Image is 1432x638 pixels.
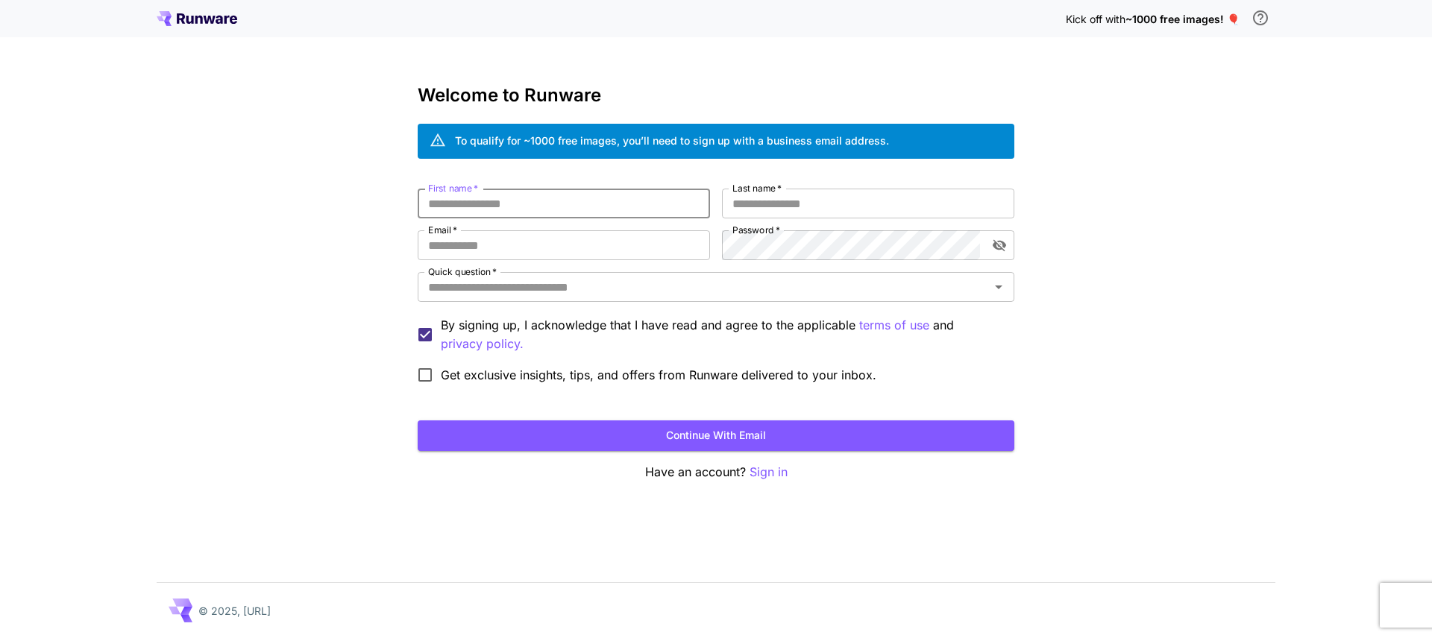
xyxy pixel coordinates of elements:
[1246,3,1275,33] button: In order to qualify for free credit, you need to sign up with a business email address and click ...
[428,224,457,236] label: Email
[986,232,1013,259] button: toggle password visibility
[441,335,524,353] p: privacy policy.
[441,366,876,384] span: Get exclusive insights, tips, and offers from Runware delivered to your inbox.
[988,277,1009,297] button: Open
[859,316,929,335] button: By signing up, I acknowledge that I have read and agree to the applicable and privacy policy.
[418,463,1014,481] p: Have an account?
[418,85,1014,106] h3: Welcome to Runware
[732,182,782,195] label: Last name
[441,316,1002,353] p: By signing up, I acknowledge that I have read and agree to the applicable and
[418,420,1014,451] button: Continue with email
[428,265,497,278] label: Quick question
[441,335,524,353] button: By signing up, I acknowledge that I have read and agree to the applicable terms of use and
[1066,13,1125,25] span: Kick off with
[1125,13,1240,25] span: ~1000 free images! 🎈
[750,463,788,481] button: Sign in
[198,603,271,619] p: © 2025, [URL]
[859,316,929,335] p: terms of use
[428,182,478,195] label: First name
[732,224,780,236] label: Password
[455,133,889,148] div: To qualify for ~1000 free images, you’ll need to sign up with a business email address.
